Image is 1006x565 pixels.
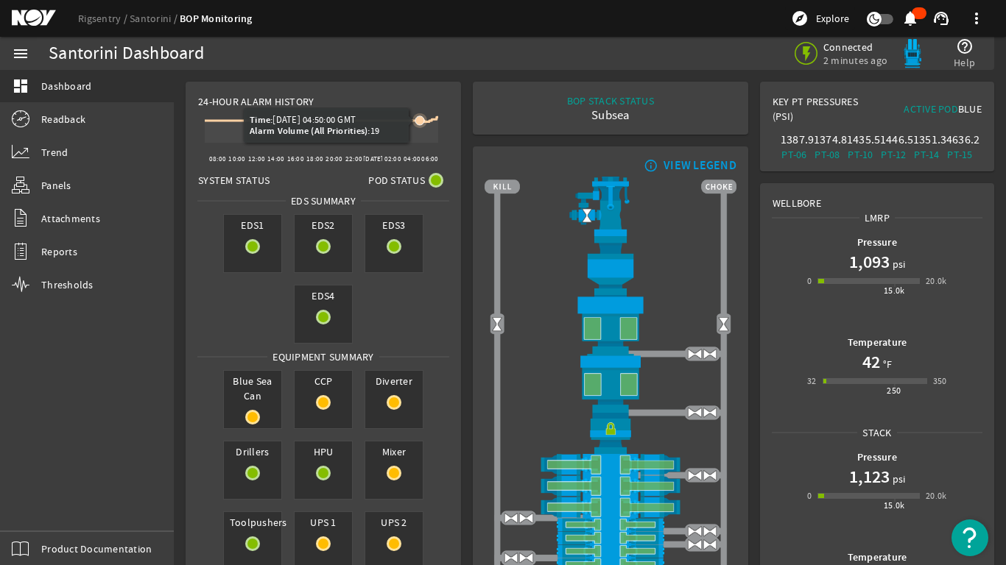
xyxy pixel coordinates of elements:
span: psi [890,257,906,271]
img: Bluepod.svg [898,39,927,68]
div: 1387.9 [781,132,808,147]
div: PT-06 [781,147,808,162]
mat-icon: explore [791,10,809,27]
span: 24-Hour Alarm History [198,94,314,109]
a: Santorini [130,12,180,25]
span: EDS1 [224,215,281,235]
img: ShearRamOpen.png [485,454,736,475]
button: Explore [785,7,855,30]
text: [DATE] [363,154,384,163]
img: ValveOpen.png [504,511,519,526]
h1: 1,093 [849,250,890,274]
div: VIEW LEGEND [664,158,736,173]
img: ShearRamOpen.png [485,475,736,497]
span: Attachments [41,211,100,226]
b: Temperature [848,335,907,349]
mat-icon: help_outline [956,38,974,55]
text: 14:00 [267,154,284,163]
img: ValveOpen.png [687,468,703,483]
span: °F [880,357,893,372]
img: LowerAnnularOpen.png [485,354,736,412]
b: Temperature [848,550,907,564]
span: Thresholds [41,277,94,292]
span: Reports [41,244,77,259]
div: Wellbore [761,184,993,210]
span: Drillers [224,441,281,462]
div: 20.0k [926,274,947,288]
mat-icon: support_agent [932,10,950,27]
img: PipeRamOpen.png [485,544,736,558]
span: Active Pod [904,102,958,116]
span: Readback [41,112,85,127]
img: ValveOpen.png [703,468,718,483]
text: 16:00 [287,154,304,163]
span: EDS3 [365,215,423,235]
div: Subsea [567,108,654,123]
div: Santorini Dashboard [49,46,204,61]
text: 20:00 [326,154,343,163]
span: Blue [958,102,982,116]
img: ValveOpen.png [687,524,703,539]
span: Product Documentation [41,541,152,556]
button: Open Resource Center [952,519,988,556]
img: FlexJoint.png [485,236,736,295]
span: Diverter [365,371,423,391]
div: Key PT Pressures (PSI) [773,94,877,129]
img: UpperAnnularOpen.png [485,295,736,354]
text: 02:00 [384,154,401,163]
span: Equipment Summary [267,349,379,364]
span: UPS 2 [365,512,423,533]
a: BOP Monitoring [180,12,253,26]
div: PT-15 [946,147,974,162]
div: 1446.5 [880,132,907,147]
text: 10:00 [228,154,245,163]
img: Valve2Open.png [716,316,731,332]
span: Toolpushers [224,512,281,533]
img: Valve2Open.png [490,316,505,332]
span: 2 minutes ago [823,54,887,67]
a: Rigsentry [78,12,130,25]
div: 20.0k [926,488,947,503]
span: Stack [857,425,896,440]
span: System Status [198,173,270,188]
div: 1351.3 [913,132,940,147]
div: 15.0k [884,498,905,513]
img: PipeRamOpen.png [485,531,736,544]
span: psi [890,472,906,486]
div: 350 [933,374,947,388]
span: EDS2 [295,215,352,235]
div: BOP STACK STATUS [567,93,654,108]
span: Mixer [365,441,423,462]
div: 1374.8 [814,132,841,147]
span: Pod Status [368,173,425,188]
span: CCP [295,371,352,391]
b: Pressure [857,235,897,249]
div: 4636.2 [946,132,974,147]
h1: 1,123 [849,465,890,488]
img: RiserAdapter.png [485,177,736,236]
span: Panels [41,178,71,193]
span: EDS4 [295,285,352,306]
span: Help [954,55,975,70]
div: 32 [807,374,817,388]
span: Explore [816,11,849,26]
text: 12:00 [248,154,265,163]
text: 06:00 [421,154,438,163]
div: 15.0k [884,283,905,298]
text: 04:00 [404,154,421,163]
span: Trend [41,145,68,160]
img: ValveOpen.png [703,347,718,362]
div: 0 [807,488,812,503]
span: UPS 1 [295,512,352,533]
img: PipeRamOpen.png [485,518,736,531]
img: ValveOpen.png [518,511,534,526]
img: Valve2Open.png [580,207,595,223]
mat-icon: dashboard [12,77,29,95]
span: LMRP [859,210,895,225]
button: more_vert [959,1,994,36]
h1: 42 [862,350,880,374]
div: PT-10 [847,147,874,162]
img: ShearRamOpen.png [485,497,736,518]
mat-icon: info_outline [641,160,658,171]
img: ValveOpen.png [703,524,718,539]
